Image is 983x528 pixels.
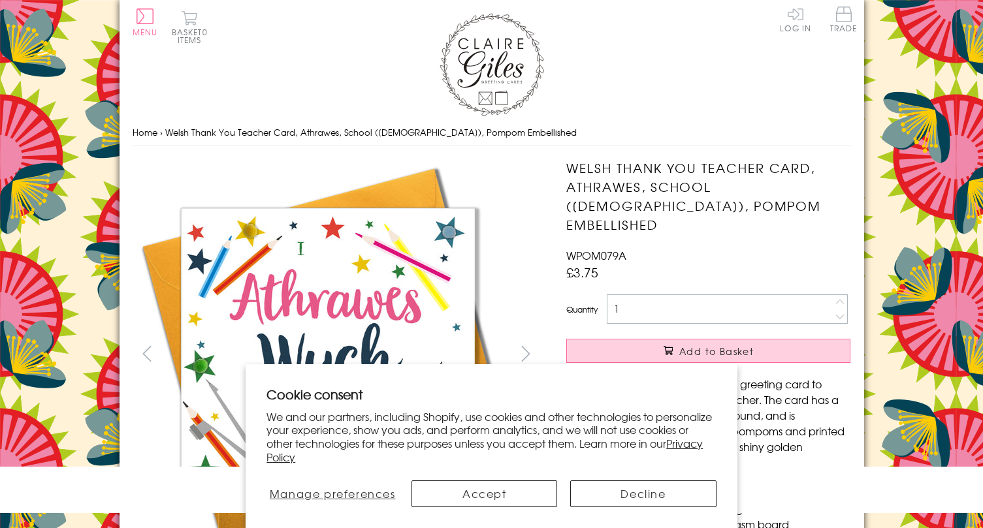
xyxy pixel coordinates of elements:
button: Menu [133,8,158,36]
span: Menu [133,26,158,38]
button: Basket0 items [172,10,208,44]
button: Accept [411,480,557,507]
span: WPOM079A [566,247,626,263]
h2: Cookie consent [266,385,717,403]
a: Log In [780,7,811,32]
button: Add to Basket [566,339,850,363]
h1: Welsh Thank You Teacher Card, Athrawes, School ([DEMOGRAPHIC_DATA]), Pompom Embellished [566,159,850,234]
img: Claire Giles Greetings Cards [440,13,544,116]
button: Manage preferences [266,480,398,507]
nav: breadcrumbs [133,119,851,146]
a: Privacy Policy [266,435,703,465]
span: Welsh Thank You Teacher Card, Athrawes, School ([DEMOGRAPHIC_DATA]), Pompom Embellished [165,126,577,138]
span: Add to Basket [679,345,754,358]
span: Manage preferences [270,486,396,501]
a: Trade [830,7,858,35]
span: £3.75 [566,263,598,281]
a: Home [133,126,157,138]
p: We and our partners, including Shopify, use cookies and other technologies to personalize your ex... [266,410,717,464]
span: Trade [830,7,858,32]
span: › [160,126,163,138]
button: prev [133,339,162,368]
img: Welsh Thank You Teacher Card, Athrawes, School (Female), Pompom Embellished [540,159,932,527]
button: Decline [570,480,716,507]
button: next [511,339,540,368]
label: Quantity [566,303,598,315]
span: 0 items [178,26,208,46]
